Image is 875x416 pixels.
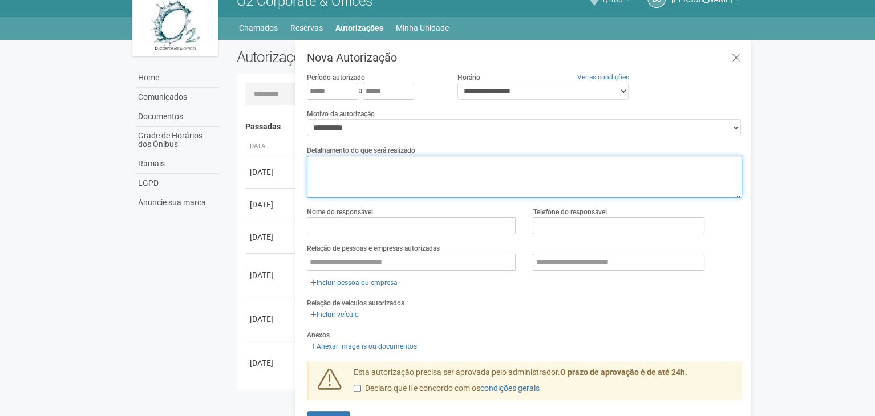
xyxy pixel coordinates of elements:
h3: Nova Autorização [307,52,742,63]
a: Home [135,68,220,88]
label: Telefone do responsável [533,207,606,217]
label: Período autorizado [307,72,365,83]
strong: O prazo de aprovação é de até 24h. [560,368,687,377]
label: Relação de pessoas e empresas autorizadas [307,243,440,254]
a: Anuncie sua marca [135,193,220,212]
input: Declaro que li e concordo com oscondições gerais [354,385,361,392]
div: [DATE] [250,357,292,369]
label: Motivo da autorização [307,109,375,119]
label: Anexos [307,330,330,340]
a: Comunicados [135,88,220,107]
a: Incluir veículo [307,308,362,321]
a: Minha Unidade [396,20,449,36]
div: [DATE] [250,166,292,178]
a: Ramais [135,154,220,174]
a: Ver as condições [577,73,629,81]
label: Detalhamento do que será realizado [307,145,415,156]
div: [DATE] [250,231,292,243]
th: Data [245,137,297,156]
label: Nome do responsável [307,207,373,217]
a: LGPD [135,174,220,193]
a: Reservas [290,20,323,36]
a: Anexar imagens ou documentos [307,340,420,353]
h4: Passadas [245,123,734,131]
a: Documentos [135,107,220,127]
div: Esta autorização precisa ser aprovada pelo administrador. [345,367,742,400]
label: Declaro que li e concordo com os [354,383,540,394]
div: [DATE] [250,199,292,210]
a: Incluir pessoa ou empresa [307,276,401,289]
a: Autorizações [335,20,383,36]
h2: Autorizações [237,48,481,66]
a: condições gerais [480,384,540,393]
div: a [307,83,440,100]
a: Chamados [239,20,278,36]
div: [DATE] [250,270,292,281]
a: Grade de Horários dos Ônibus [135,127,220,154]
label: Horário [457,72,480,83]
label: Relação de veículos autorizados [307,298,404,308]
div: [DATE] [250,313,292,325]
